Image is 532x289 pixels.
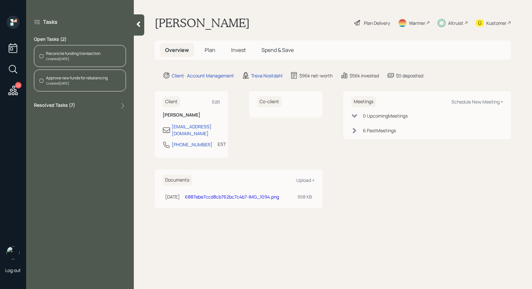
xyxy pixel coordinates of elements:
[299,72,333,79] div: $96k net-worth
[350,72,379,79] div: $56k invested
[396,72,423,79] div: $0 deposited
[163,175,192,185] h6: Documents
[409,20,425,26] div: Warmer
[163,96,180,107] h6: Client
[261,46,294,54] span: Spend & Save
[15,82,22,88] div: 26
[172,123,220,137] div: [EMAIL_ADDRESS][DOMAIN_NAME]
[155,16,250,30] h1: [PERSON_NAME]
[5,267,21,273] div: Log out
[46,75,108,81] div: Approve new funds for rebalancing
[363,112,408,119] div: 0 Upcoming Meeting s
[448,20,463,26] div: Altruist
[363,127,396,134] div: 6 Past Meeting s
[364,20,390,26] div: Plan Delivery
[486,20,507,26] div: Kustomer
[205,46,215,54] span: Plan
[46,51,101,56] div: Reconcile funding transaction
[43,18,57,25] label: Tasks
[46,81,108,86] div: Created [DATE]
[297,193,312,200] div: 958 KB
[231,46,246,54] span: Invest
[7,246,20,259] img: treva-nostdahl-headshot.png
[163,112,220,118] h6: [PERSON_NAME]
[251,72,282,79] div: Treva Nostdahl
[165,46,189,54] span: Overview
[451,99,503,105] div: Schedule New Meeting +
[296,177,315,183] div: Upload +
[351,96,376,107] h6: Meetings
[172,141,212,148] div: [PHONE_NUMBER]
[212,99,220,105] div: Edit
[257,96,282,107] h6: Co-client
[165,193,180,200] div: [DATE]
[185,194,279,200] a: 6887ebe7ccd8cb762bc7c4b7-IMG_1094.png
[46,56,101,61] div: Created [DATE]
[172,72,234,79] div: Client · Account Management
[34,102,75,110] label: Resolved Tasks ( 7 )
[218,141,226,148] div: EST
[34,36,126,42] label: Open Tasks ( 2 )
